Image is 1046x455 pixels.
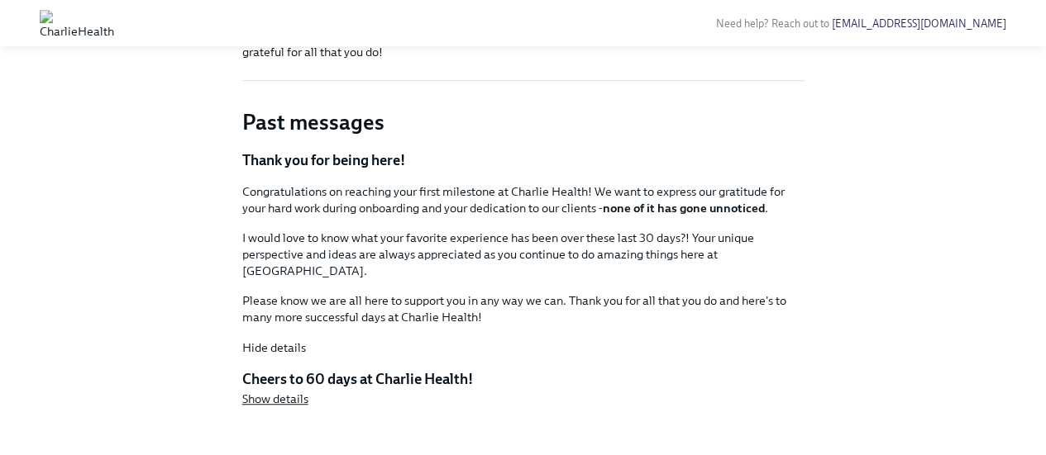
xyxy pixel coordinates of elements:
[603,201,765,216] strong: none of it has gone unnoticed
[242,339,306,356] button: Hide details
[242,183,805,216] p: Congratulations on reaching your first milestone at Charlie Health! We want to express our gratit...
[832,17,1006,30] a: [EMAIL_ADDRESS][DOMAIN_NAME]
[242,230,805,279] p: I would love to know what your favorite experience has been over these last 30 days?! Your unique...
[40,10,114,36] img: CharlieHealth
[242,369,805,389] h5: Cheers to 60 days at Charlie Health!
[242,107,805,137] h3: Past messages
[242,150,805,170] h5: Thank you for being here!
[716,17,1006,30] span: Need help? Reach out to
[242,292,805,325] p: Please know we are all here to support you in any way we can. Thank you for all that you do and h...
[242,391,308,407] button: Show details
